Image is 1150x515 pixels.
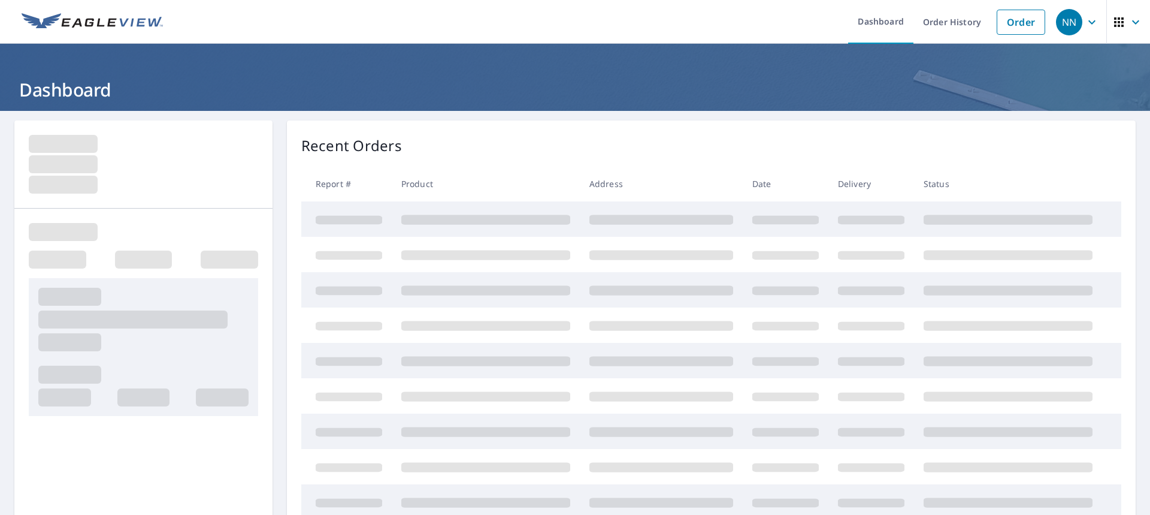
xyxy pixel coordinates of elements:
div: NN [1056,9,1082,35]
img: EV Logo [22,13,163,31]
th: Delivery [828,166,914,201]
h1: Dashboard [14,77,1136,102]
th: Status [914,166,1102,201]
th: Report # [301,166,392,201]
p: Recent Orders [301,135,402,156]
a: Order [997,10,1045,35]
th: Address [580,166,743,201]
th: Product [392,166,580,201]
th: Date [743,166,828,201]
